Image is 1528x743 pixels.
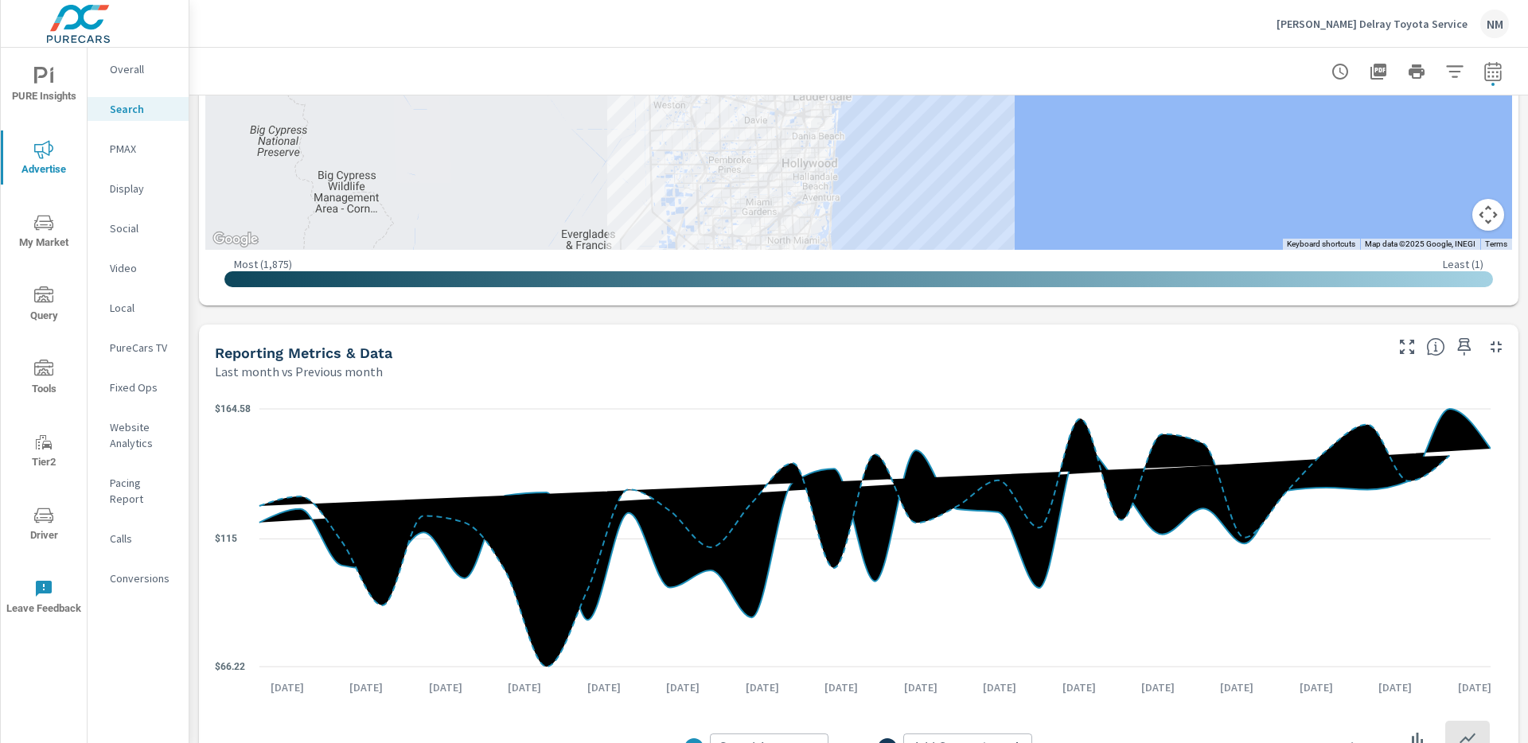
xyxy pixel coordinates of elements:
div: Search [88,97,189,121]
span: Tools [6,360,82,399]
p: Least ( 1 ) [1443,257,1483,271]
p: [DATE] [893,679,949,695]
p: [DATE] [418,679,474,695]
h5: Reporting Metrics & Data [215,344,392,361]
div: Video [88,256,189,280]
button: Print Report [1401,56,1432,88]
p: Video [110,260,176,276]
p: [DATE] [972,679,1027,695]
p: [DATE] [497,679,552,695]
text: $164.58 [215,403,251,414]
span: PURE Insights [6,67,82,106]
p: Search [110,101,176,117]
span: Leave Feedback [6,579,82,618]
div: Website Analytics [88,415,189,455]
div: Conversions [88,566,189,590]
span: Query [6,286,82,325]
p: Conversions [110,570,176,586]
p: [DATE] [1209,679,1265,695]
img: Google [209,229,262,250]
div: PureCars TV [88,336,189,360]
p: Fixed Ops [110,379,176,395]
text: $66.22 [215,661,245,672]
p: Local [110,300,176,316]
div: Social [88,216,189,240]
p: Website Analytics [110,419,176,451]
p: Pacing Report [110,475,176,507]
span: Tier2 [6,433,82,472]
button: Make Fullscreen [1394,334,1420,360]
p: PMAX [110,141,176,157]
span: Advertise [6,140,82,179]
span: Map data ©2025 Google, INEGI [1365,239,1475,248]
div: Pacing Report [88,471,189,511]
p: Calls [110,531,176,547]
div: Local [88,296,189,320]
a: Terms (opens in new tab) [1485,239,1507,248]
div: NM [1480,10,1509,38]
p: [DATE] [735,679,790,695]
p: [DATE] [813,679,869,695]
p: [DATE] [576,679,632,695]
p: [DATE] [1130,679,1186,695]
span: Save this to your personalized report [1452,334,1477,360]
p: [DATE] [1447,679,1503,695]
p: Social [110,220,176,236]
p: Overall [110,61,176,77]
button: Minimize Widget [1483,334,1509,360]
div: PMAX [88,137,189,161]
p: [DATE] [259,679,315,695]
span: Understand Search data over time and see how metrics compare to each other. [1426,337,1445,356]
button: Apply Filters [1439,56,1471,88]
a: Open this area in Google Maps (opens a new window) [209,229,262,250]
div: Display [88,177,189,200]
p: Most ( 1,875 ) [234,257,292,271]
div: Fixed Ops [88,375,189,399]
p: [DATE] [1051,679,1107,695]
p: PureCars TV [110,340,176,356]
div: Calls [88,527,189,550]
button: Select Date Range [1477,56,1509,88]
div: Overall [88,57,189,81]
p: Last month vs Previous month [215,362,383,381]
p: [DATE] [655,679,711,695]
p: [DATE] [1288,679,1344,695]
p: [DATE] [338,679,394,695]
p: Display [110,181,176,196]
div: nav menu [1,48,87,633]
button: Map camera controls [1472,199,1504,231]
span: My Market [6,213,82,252]
button: "Export Report to PDF" [1362,56,1394,88]
p: [PERSON_NAME] Delray Toyota Service [1277,17,1468,31]
p: [DATE] [1367,679,1423,695]
span: Driver [6,506,82,545]
button: Keyboard shortcuts [1287,239,1355,250]
text: $115 [215,533,237,544]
